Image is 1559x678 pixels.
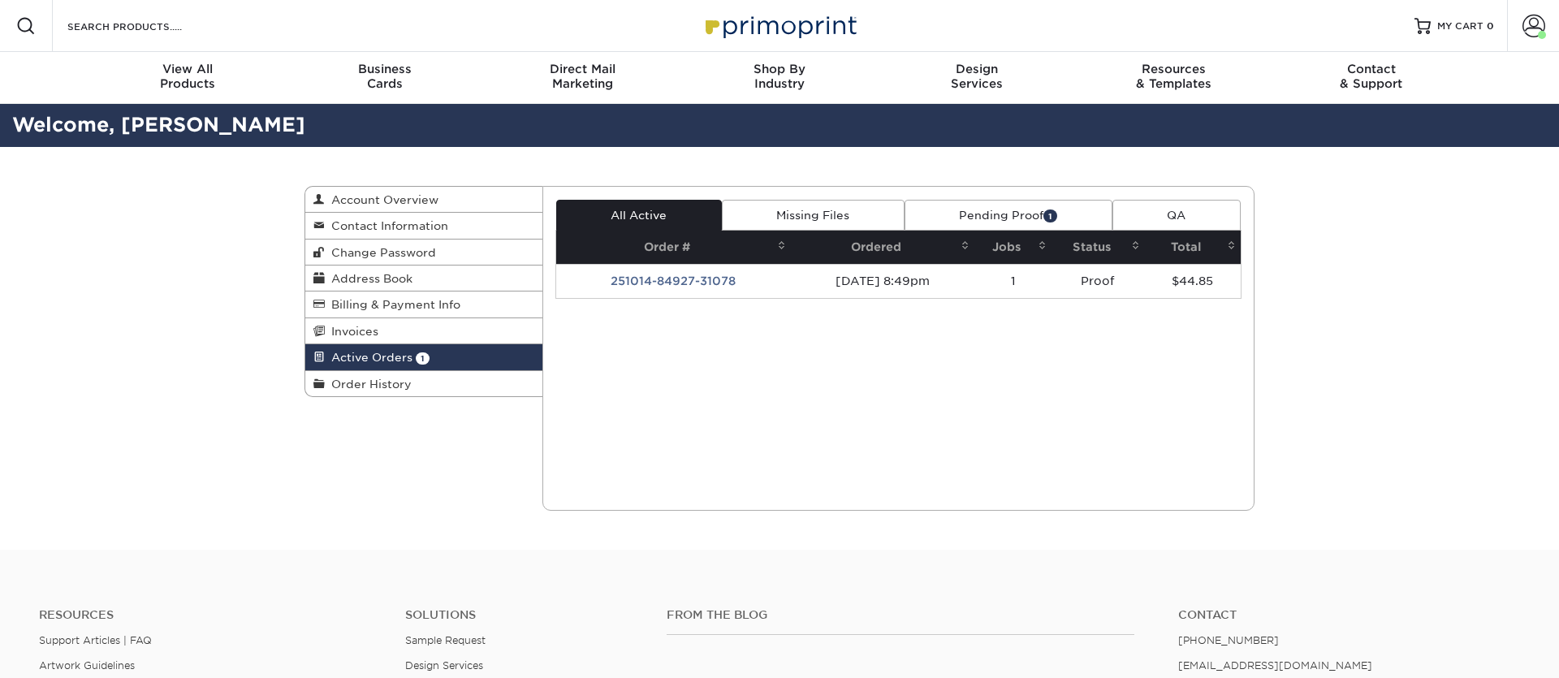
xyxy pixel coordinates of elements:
a: Direct MailMarketing [484,52,681,104]
a: Sample Request [405,634,486,646]
img: Primoprint [698,8,861,43]
a: Artwork Guidelines [39,659,135,672]
a: Support Articles | FAQ [39,634,152,646]
span: 0 [1487,20,1494,32]
a: Missing Files [722,200,905,231]
a: Account Overview [305,187,542,213]
th: Status [1052,231,1145,264]
span: Resources [1075,62,1272,76]
span: MY CART [1437,19,1483,33]
input: SEARCH PRODUCTS..... [66,16,224,36]
span: Active Orders [325,351,412,364]
a: Contact Information [305,213,542,239]
div: Marketing [484,62,681,91]
span: Shop By [681,62,879,76]
span: Order History [325,378,412,391]
th: Order # [556,231,791,264]
span: Account Overview [325,193,438,206]
span: Billing & Payment Info [325,298,460,311]
a: [EMAIL_ADDRESS][DOMAIN_NAME] [1178,659,1372,672]
a: Contact& Support [1272,52,1470,104]
h4: From the Blog [667,608,1135,622]
td: $44.85 [1145,264,1241,298]
span: Design [878,62,1075,76]
div: Products [89,62,287,91]
div: Services [878,62,1075,91]
span: Address Book [325,272,412,285]
div: Cards [287,62,484,91]
th: Total [1145,231,1241,264]
a: Billing & Payment Info [305,291,542,317]
a: Change Password [305,240,542,266]
a: [PHONE_NUMBER] [1178,634,1279,646]
div: Industry [681,62,879,91]
span: Contact Information [325,219,448,232]
span: Change Password [325,246,436,259]
span: 1 [416,352,430,365]
span: View All [89,62,287,76]
a: Active Orders 1 [305,344,542,370]
div: & Support [1272,62,1470,91]
a: Resources& Templates [1075,52,1272,104]
a: Invoices [305,318,542,344]
a: Design Services [405,659,483,672]
div: & Templates [1075,62,1272,91]
a: Contact [1178,608,1520,622]
a: Shop ByIndustry [681,52,879,104]
span: Business [287,62,484,76]
span: Direct Mail [484,62,681,76]
a: DesignServices [878,52,1075,104]
a: Address Book [305,266,542,291]
span: Invoices [325,325,378,338]
span: Contact [1272,62,1470,76]
h4: Solutions [405,608,642,622]
a: BusinessCards [287,52,484,104]
h4: Resources [39,608,381,622]
th: Jobs [974,231,1052,264]
a: Pending Proof1 [905,200,1112,231]
th: Ordered [791,231,974,264]
a: All Active [556,200,722,231]
td: Proof [1052,264,1145,298]
a: View AllProducts [89,52,287,104]
a: QA [1112,200,1241,231]
td: 251014-84927-31078 [556,264,791,298]
a: Order History [305,371,542,396]
td: [DATE] 8:49pm [791,264,974,298]
td: 1 [974,264,1052,298]
span: 1 [1043,209,1057,222]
